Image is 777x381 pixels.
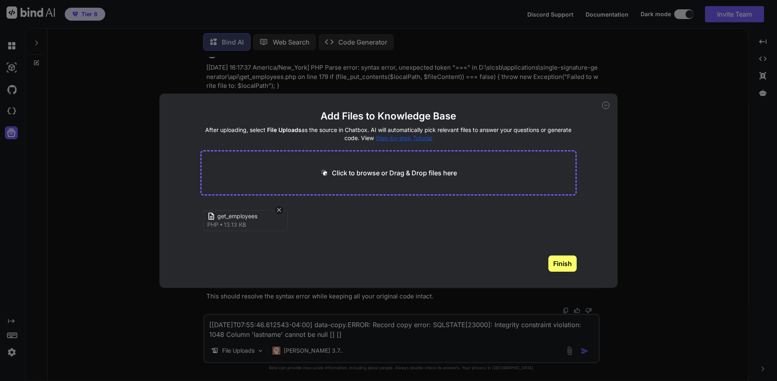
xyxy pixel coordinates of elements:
[267,126,301,133] span: File Uploads
[200,126,577,142] h4: After uploading, select as the source in Chatbox. AI will automatically pick relevant files to an...
[207,221,219,229] span: php
[200,110,577,123] h2: Add Files to Knowledge Base
[376,134,432,141] span: Step-by-step Tutorial
[548,255,577,272] button: Finish
[224,221,246,229] span: 13.13 KB
[332,168,457,178] p: Click to browse or Drag & Drop files here
[217,212,282,221] span: get_employees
